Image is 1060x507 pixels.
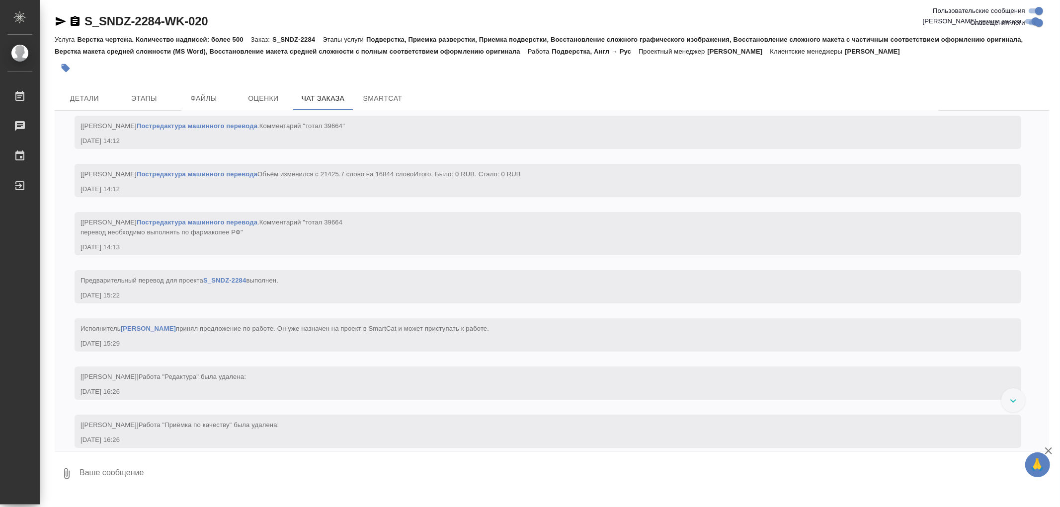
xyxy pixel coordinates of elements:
[1029,454,1046,475] span: 🙏
[137,218,257,226] a: Постредактура машинного перевода
[251,36,272,43] p: Заказ:
[708,48,770,55] p: [PERSON_NAME]
[139,421,279,429] span: Работа "Приёмка по качеству" была удалена:
[81,421,279,429] span: [[PERSON_NAME]]
[139,373,246,380] span: Работа "Редактура" была удалена:
[323,36,366,43] p: Этапы услуги
[137,122,257,130] a: Постредактура машинного перевода
[81,170,521,178] span: [[PERSON_NAME] Объём изменился с 21425.7 слово на 16844 слово
[81,387,986,397] div: [DATE] 16:26
[240,92,287,105] span: Оценки
[1025,452,1050,477] button: 🙏
[121,325,176,332] a: [PERSON_NAME]
[81,122,345,130] span: [[PERSON_NAME] .
[69,15,81,27] button: Скопировать ссылку
[845,48,907,55] p: [PERSON_NAME]
[180,92,228,105] span: Файлы
[923,16,1022,26] span: [PERSON_NAME] детали заказа
[61,92,108,105] span: Детали
[259,122,345,130] span: Комментарий "тотал 39664"
[81,325,489,332] span: Исполнитель принял предложение по работе . Он уже назначен на проект в SmartCat и может приступат...
[81,339,986,349] div: [DATE] 15:29
[81,373,246,380] span: [[PERSON_NAME]]
[55,15,67,27] button: Скопировать ссылку для ЯМессенджера
[770,48,845,55] p: Клиентские менеджеры
[81,218,342,236] span: [[PERSON_NAME] .
[81,290,986,300] div: [DATE] 15:22
[552,48,639,55] p: Подверстка, Англ → Рус
[639,48,707,55] p: Проектный менеджер
[203,277,246,284] a: S_SNDZ-2284
[55,57,77,79] button: Добавить тэг
[77,36,250,43] p: Верстка чертежа. Количество надписей: более 500
[81,184,986,194] div: [DATE] 14:12
[81,435,986,445] div: [DATE] 16:26
[299,92,347,105] span: Чат заказа
[272,36,323,43] p: S_SNDZ-2284
[81,136,986,146] div: [DATE] 14:12
[933,6,1025,16] span: Пользовательские сообщения
[414,170,521,178] span: Итого. Было: 0 RUB. Стало: 0 RUB
[81,242,986,252] div: [DATE] 14:13
[55,36,1023,55] p: Подверстка, Приемка разверстки, Приемка подверстки, Восстановление сложного графического изображе...
[55,36,77,43] p: Услуга
[970,18,1025,28] span: Оповещения-логи
[528,48,552,55] p: Работа
[84,14,208,28] a: S_SNDZ-2284-WK-020
[137,170,257,178] a: Постредактура машинного перевода
[359,92,407,105] span: SmartCat
[81,277,278,284] span: Предварительный перевод для проекта выполнен.
[120,92,168,105] span: Этапы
